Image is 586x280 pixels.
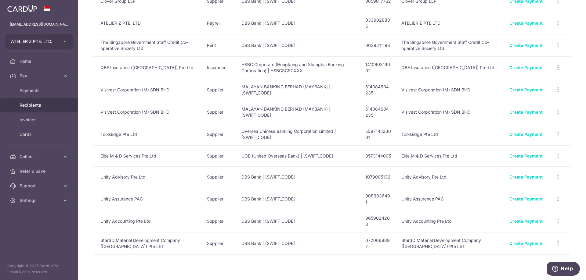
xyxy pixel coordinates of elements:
a: Create Payment [509,109,543,115]
td: MALAYAN BANKING BERHAD (MAYBANK) | [SWIFT_CODE] [237,101,360,123]
td: Elite M & D Services Pte Ltd [93,145,202,167]
td: 1079005136 [360,166,396,188]
td: ATELIER Z PTE. LTD. [93,12,202,34]
iframe: Opens a widget where you can find more information [547,262,580,277]
a: Create Payment [509,153,543,158]
span: Recipients [20,102,60,108]
td: QBE Insurance ([GEOGRAPHIC_DATA]) Pte Ltd [93,56,202,79]
td: 0089036491 [360,188,396,210]
td: 509714523001 [360,123,396,145]
td: Supplier [202,145,237,167]
button: ATELIER Z PTE. LTD. [5,34,73,49]
td: ToolsEdge Pte Ltd [396,123,505,145]
a: Create Payment [509,132,543,137]
img: CardUp [7,5,37,12]
td: Star3D Material Development Company ([GEOGRAPHIC_DATA]) Pte Ltd [396,232,505,254]
td: DBS Bank | [SWIFT_CODE] [237,34,360,56]
td: Star3D Material Development Company ([GEOGRAPHIC_DATA]) Pte Ltd [93,232,202,254]
td: 0720069897 [360,232,396,254]
td: Visivest Corporation (M) SDN BHD [396,101,505,123]
td: DBS Bank | [SWIFT_CODE] [237,210,360,232]
td: DBS Bank | [SWIFT_CODE] [237,12,360,34]
td: Visivest Corporation (M) SDN BHD [93,79,202,101]
td: UOB (United Overseas Bank) | [SWIFT_CODE] [237,145,360,167]
td: 3573144005 [360,145,396,167]
td: Supplier [202,188,237,210]
td: Supplier [202,166,237,188]
a: Create Payment [509,174,543,179]
p: [EMAIL_ADDRESS][DOMAIN_NAME] [10,21,68,27]
span: Home [20,58,60,64]
td: Rent [202,34,237,56]
td: Unity Advisory Pte Ltd [93,166,202,188]
a: Create Payment [509,87,543,92]
td: DBS Bank | [SWIFT_CODE] [237,232,360,254]
td: Unity Assurance PAC [93,188,202,210]
td: Visivest Corporation (M) SDN BHD [396,79,505,101]
td: 0659024203 [360,210,396,232]
td: Supplier [202,101,237,123]
a: Create Payment [509,65,543,70]
td: Unity Accounting Pte Ltd [396,210,505,232]
a: Create Payment [509,43,543,48]
td: Payroll [202,12,237,34]
span: Refer & Save [20,168,60,174]
td: 0339028835 [360,12,396,34]
td: MALAYAN BANKING BERHAD (MAYBANK) | [SWIFT_CODE] [237,79,360,101]
td: Unity Advisory Pte Ltd [396,166,505,188]
td: 0039211198 [360,34,396,56]
td: The Singapore Government Staff Credit Co-operative Society Ltd [396,34,505,56]
td: DBS Bank | [SWIFT_CODE] [237,188,360,210]
span: Payments [20,87,60,94]
td: Visivest Corporation (M) SDN BHD [93,101,202,123]
span: Cards [20,131,60,137]
span: ATELIER Z PTE. LTD. [11,38,56,44]
td: Supplier [202,123,237,145]
td: The Singapore Government Staff Credit Co-operative Society Ltd [93,34,202,56]
td: Unity Accounting Pte Ltd [93,210,202,232]
td: 514084604235 [360,79,396,101]
span: Invoices [20,117,60,123]
a: Create Payment [509,218,543,224]
span: Support [20,183,60,189]
span: Settings [20,197,60,204]
td: QBE Insurance ([GEOGRAPHIC_DATA]) Pte Ltd [396,56,505,79]
a: Create Payment [509,20,543,26]
td: Unity Assurance PAC [396,188,505,210]
td: 141060319002 [360,56,396,79]
span: Collect [20,154,60,160]
td: Insurance [202,56,237,79]
td: Elite M & D Services Pte Ltd [396,145,505,167]
td: Supplier [202,210,237,232]
td: Supplier [202,232,237,254]
td: Oversea Chinese Banking Corporation Limited | [SWIFT_CODE] [237,123,360,145]
a: Create Payment [509,241,543,246]
td: Supplier [202,79,237,101]
td: ToolsEdge Pte Ltd [93,123,202,145]
a: Create Payment [509,196,543,201]
td: 514084604235 [360,101,396,123]
td: DBS Bank | [SWIFT_CODE] [237,166,360,188]
td: HSBC Corporate (Hongkong and Shanghai Banking Corporation) | HSBCSGSGXXX [237,56,360,79]
td: ATELIER Z PTE LTD [396,12,505,34]
span: Pay [20,73,60,79]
